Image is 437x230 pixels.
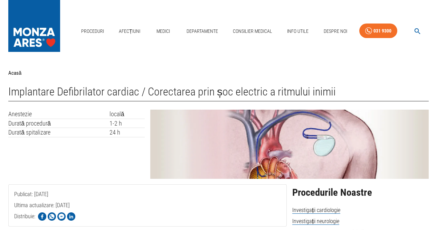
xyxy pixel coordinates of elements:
img: Share on LinkedIn [67,212,75,221]
img: Share on Facebook [38,212,46,221]
a: Proceduri [78,24,107,38]
td: Anestezie [8,110,110,119]
img: Implantare defibrilator cardiac | MONZA ARES [150,110,429,179]
p: Acasă [8,69,21,77]
a: 031 9300 [359,24,397,38]
a: Despre Noi [321,24,350,38]
h1: Implantare Defibrilator cardiac / Corectarea prin șoc electric a ritmului inimii [8,85,429,101]
h2: Procedurile Noastre [292,187,429,198]
td: Durată spitalizare [8,128,110,137]
a: Departamente [184,24,221,38]
td: locală [110,110,145,119]
img: Share on WhatsApp [48,212,56,221]
a: Afecțiuni [116,24,143,38]
td: 24 h [110,128,145,137]
td: 1-2 h [110,119,145,128]
a: Consilier Medical [230,24,275,38]
nav: breadcrumb [8,69,429,77]
span: Investigații cardiologie [292,207,340,214]
span: Investigații neurologie [292,218,339,225]
a: Medici [152,24,174,38]
p: Distribuie: [14,212,35,221]
td: Durată procedură [8,119,110,128]
a: Info Utile [284,24,311,38]
img: Share on Facebook Messenger [57,212,66,221]
div: 031 9300 [373,27,391,35]
span: Publicat: [DATE] [14,191,48,225]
